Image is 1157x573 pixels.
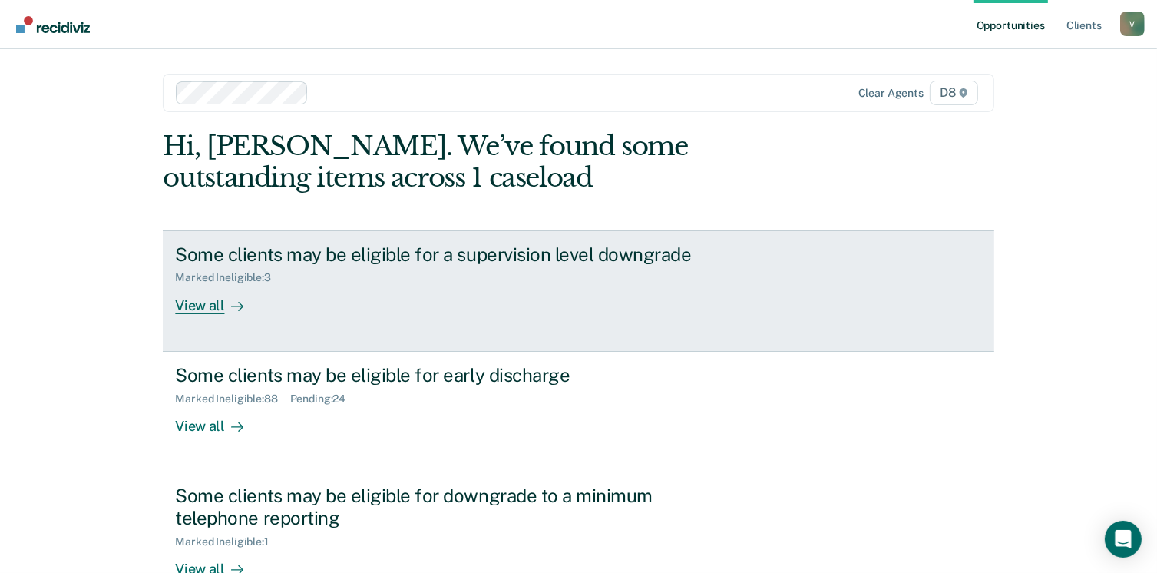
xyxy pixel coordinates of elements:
[175,405,261,435] div: View all
[175,284,261,314] div: View all
[175,243,714,266] div: Some clients may be eligible for a supervision level downgrade
[175,364,714,386] div: Some clients may be eligible for early discharge
[163,230,993,352] a: Some clients may be eligible for a supervision level downgradeMarked Ineligible:3View all
[16,16,90,33] img: Recidiviz
[930,81,978,105] span: D8
[858,87,924,100] div: Clear agents
[175,485,714,529] div: Some clients may be eligible for downgrade to a minimum telephone reporting
[290,392,359,406] div: Pending : 24
[1120,12,1145,36] div: V
[163,131,828,194] div: Hi, [PERSON_NAME]. We’ve found some outstanding items across 1 caseload
[175,271,283,284] div: Marked Ineligible : 3
[163,352,993,472] a: Some clients may be eligible for early dischargeMarked Ineligible:88Pending:24View all
[175,535,280,548] div: Marked Ineligible : 1
[1120,12,1145,36] button: Profile dropdown button
[175,392,289,406] div: Marked Ineligible : 88
[1105,521,1142,558] div: Open Intercom Messenger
